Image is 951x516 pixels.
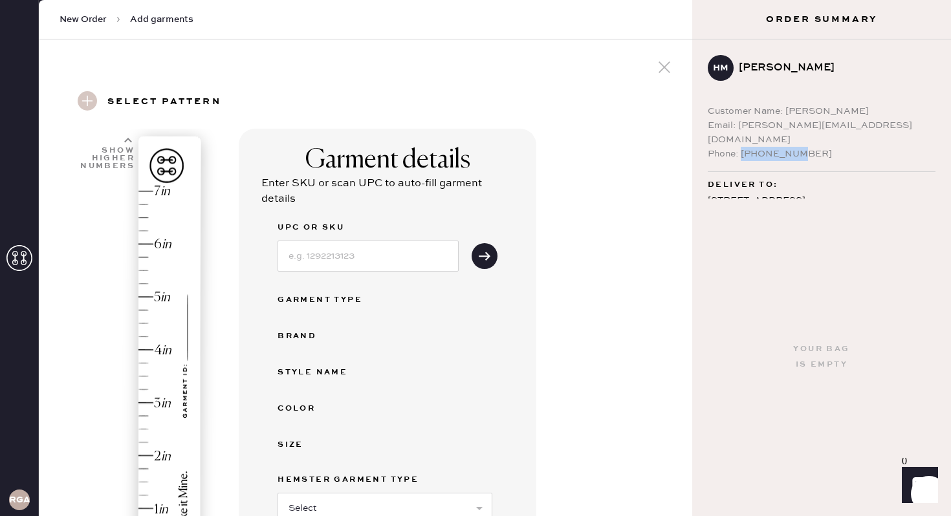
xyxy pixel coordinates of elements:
div: Phone: [PHONE_NUMBER] [708,147,935,161]
span: Deliver to: [708,177,778,193]
div: Your bag is empty [793,341,849,372]
div: [STREET_ADDRESS] Apt 613 [US_STATE] , DC 20001 [708,193,935,242]
div: Show higher numbers [79,147,135,170]
h3: RGA [9,495,30,504]
div: Style name [278,365,381,380]
div: [PERSON_NAME] [739,60,925,76]
div: Customer Name: [PERSON_NAME] [708,104,935,118]
h3: HM [713,63,728,72]
h3: Select pattern [107,91,221,113]
div: Email: [PERSON_NAME][EMAIL_ADDRESS][DOMAIN_NAME] [708,118,935,147]
span: New Order [60,13,107,26]
iframe: Front Chat [890,458,945,513]
span: Add garments [130,13,193,26]
div: Enter SKU or scan UPC to auto-fill garment details [261,176,514,207]
div: Brand [278,328,381,344]
div: Color [278,401,381,416]
div: Garment details [305,145,470,176]
div: in [160,183,170,200]
div: Size [278,437,381,453]
input: e.g. 1292213123 [278,241,459,272]
div: 7 [154,183,160,200]
h3: Order Summary [692,13,951,26]
label: UPC or SKU [278,220,459,235]
label: Hemster Garment Type [278,472,492,488]
div: Garment Type [278,292,381,308]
